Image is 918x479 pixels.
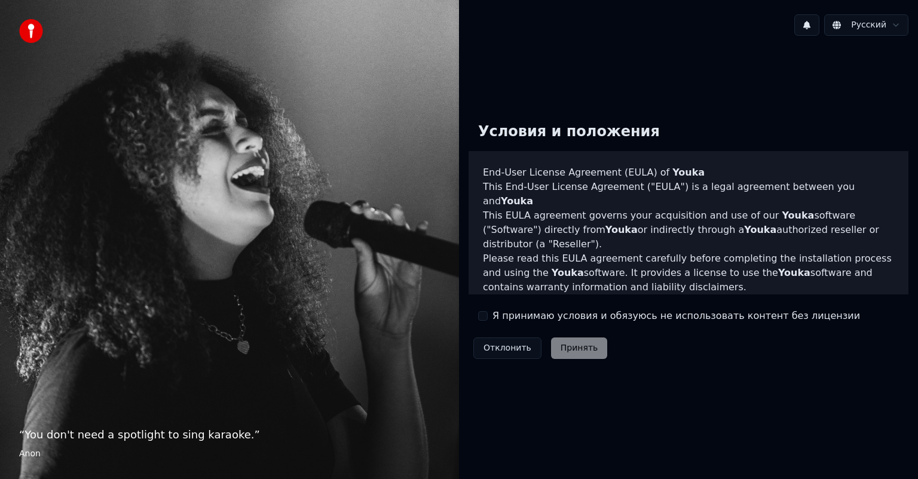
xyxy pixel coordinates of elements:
[483,165,894,180] h3: End-User License Agreement (EULA) of
[744,224,776,235] span: Youka
[501,195,533,207] span: Youka
[19,426,440,443] p: “ You don't need a spotlight to sing karaoke. ”
[492,309,860,323] label: Я принимаю условия и обязуюсь не использовать контент без лицензии
[782,210,814,221] span: Youka
[469,113,669,151] div: Условия и положения
[473,337,541,359] button: Отклонить
[605,224,638,235] span: Youka
[778,267,810,278] span: Youka
[483,251,894,294] p: Please read this EULA agreement carefully before completing the installation process and using th...
[483,294,894,352] p: If you register for a free trial of the software, this EULA agreement will also govern that trial...
[672,167,705,178] span: Youka
[483,208,894,251] p: This EULA agreement governs your acquisition and use of our software ("Software") directly from o...
[19,448,440,460] footer: Anon
[483,180,894,208] p: This End-User License Agreement ("EULA") is a legal agreement between you and
[19,19,43,43] img: youka
[552,267,584,278] span: Youka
